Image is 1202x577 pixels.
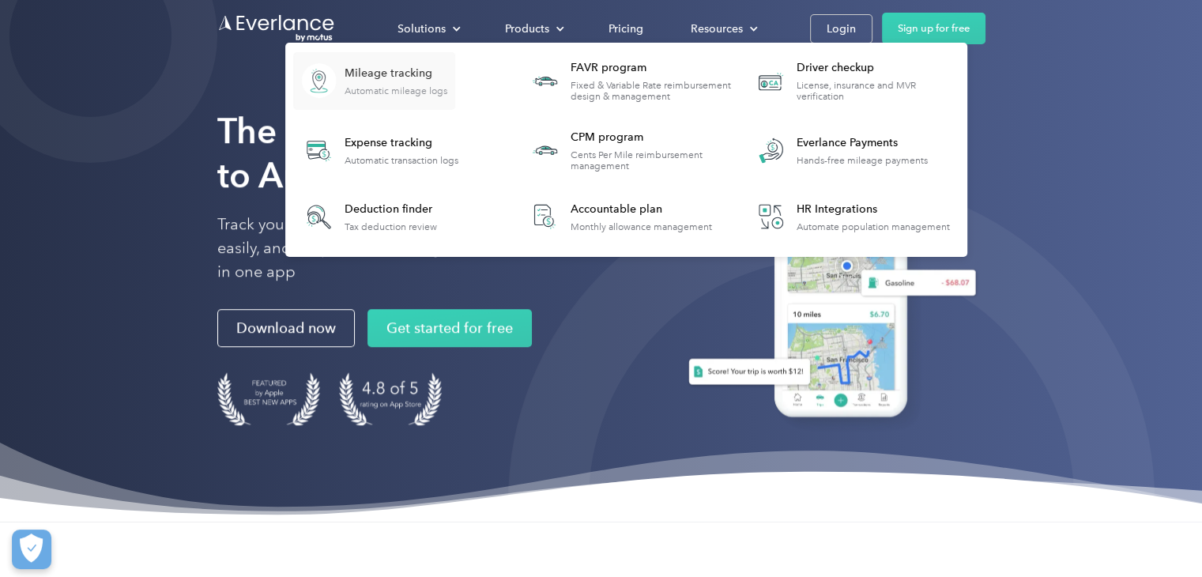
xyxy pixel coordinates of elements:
[571,60,733,76] div: FAVR program
[382,15,473,43] div: Solutions
[293,52,455,110] a: Mileage trackingAutomatic mileage logs
[217,213,533,284] p: Track your miles automatically, log expenses easily, and keep more of what you make, all in one app
[345,155,458,166] div: Automatic transaction logs
[609,19,643,39] div: Pricing
[797,135,928,151] div: Everlance Payments
[489,15,577,43] div: Products
[675,15,771,43] div: Resources
[217,309,355,347] a: Download now
[571,221,712,232] div: Monthly allowance management
[571,80,733,102] div: Fixed & Variable Rate reimbursement design & management
[745,191,958,243] a: HR IntegrationsAutomate population management
[339,372,442,425] img: 4.9 out of 5 stars on the app store
[571,130,733,145] div: CPM program
[571,202,712,217] div: Accountable plan
[797,221,950,232] div: Automate population management
[285,43,967,257] nav: Products
[797,60,959,76] div: Driver checkup
[571,149,733,172] div: Cents Per Mile reimbursement management
[345,221,437,232] div: Tax deduction review
[293,122,466,179] a: Expense trackingAutomatic transaction logs
[345,202,437,217] div: Deduction finder
[345,135,458,151] div: Expense tracking
[217,372,320,425] img: Badge for Featured by Apple Best New Apps
[745,122,936,179] a: Everlance PaymentsHands-free mileage payments
[797,155,928,166] div: Hands-free mileage payments
[398,19,446,39] div: Solutions
[367,309,532,347] a: Get started for free
[519,52,733,110] a: FAVR programFixed & Variable Rate reimbursement design & management
[345,85,447,96] div: Automatic mileage logs
[797,80,959,102] div: License, insurance and MVR verification
[12,530,51,569] button: Cookies Settings
[345,66,447,81] div: Mileage tracking
[505,19,549,39] div: Products
[217,13,336,43] a: Go to homepage
[293,191,445,243] a: Deduction finderTax deduction review
[593,15,659,43] a: Pricing
[882,13,985,44] a: Sign up for free
[797,202,950,217] div: HR Integrations
[827,19,856,39] div: Login
[691,19,743,39] div: Resources
[745,52,959,110] a: Driver checkupLicense, insurance and MVR verification
[810,14,872,43] a: Login
[519,191,720,243] a: Accountable planMonthly allowance management
[519,122,733,179] a: CPM programCents Per Mile reimbursement management
[217,110,636,196] strong: The Mileage Tracking App to Automate Your Logs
